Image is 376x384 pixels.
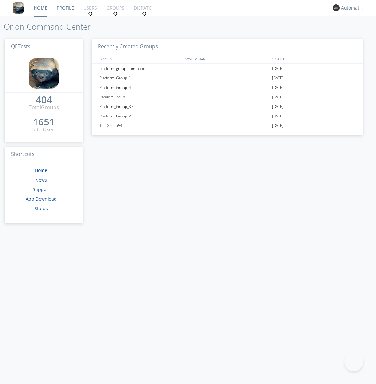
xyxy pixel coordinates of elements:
img: spin.svg [113,11,118,16]
a: Support [33,186,50,192]
h1: Orion Command Center [4,22,376,31]
iframe: Toggle Customer Support [344,352,363,371]
a: 1651 [33,119,55,126]
a: App Download [26,196,57,202]
div: RandomGroup [98,92,184,102]
span: QETests [11,43,30,50]
div: Total Groups [29,104,59,111]
h3: Recently Created Groups [92,39,363,55]
a: Platform_Group_4[DATE] [92,83,363,92]
a: TestGroup54[DATE] [92,121,363,130]
a: platform_group_command[DATE] [92,64,363,73]
div: Platform_Group_37 [98,102,184,111]
a: RandomGroup[DATE] [92,92,363,102]
a: Status [35,205,48,211]
img: spin.svg [88,11,93,16]
span: [DATE] [272,64,283,73]
div: Total Users [31,126,57,133]
div: CREATED [270,54,357,63]
div: GROUPS [98,54,183,63]
a: News [35,177,47,183]
img: 373638.png [333,4,340,11]
div: Automation+0004 [341,5,365,11]
img: spin.svg [142,11,146,16]
div: Platform_Group_2 [98,111,184,121]
span: [DATE] [272,102,283,111]
div: Platform_Group_4 [98,83,184,92]
div: platform_group_command [98,64,184,73]
a: Platform_Group_37[DATE] [92,102,363,111]
span: [DATE] [272,111,283,121]
a: Home [35,167,47,173]
a: 404 [36,96,52,104]
div: TestGroup54 [98,121,184,130]
h3: Shortcuts [5,147,83,162]
img: 8ff700cf5bab4eb8a436322861af2272 [29,58,59,89]
a: Platform_Group_1[DATE] [92,73,363,83]
span: [DATE] [272,83,283,92]
img: 8ff700cf5bab4eb8a436322861af2272 [13,2,24,14]
span: [DATE] [272,121,283,130]
div: 404 [36,96,52,103]
div: SYSTEM_NAME [184,54,270,63]
div: Platform_Group_1 [98,73,184,83]
span: [DATE] [272,92,283,102]
span: [DATE] [272,73,283,83]
div: 1651 [33,119,55,125]
a: Platform_Group_2[DATE] [92,111,363,121]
